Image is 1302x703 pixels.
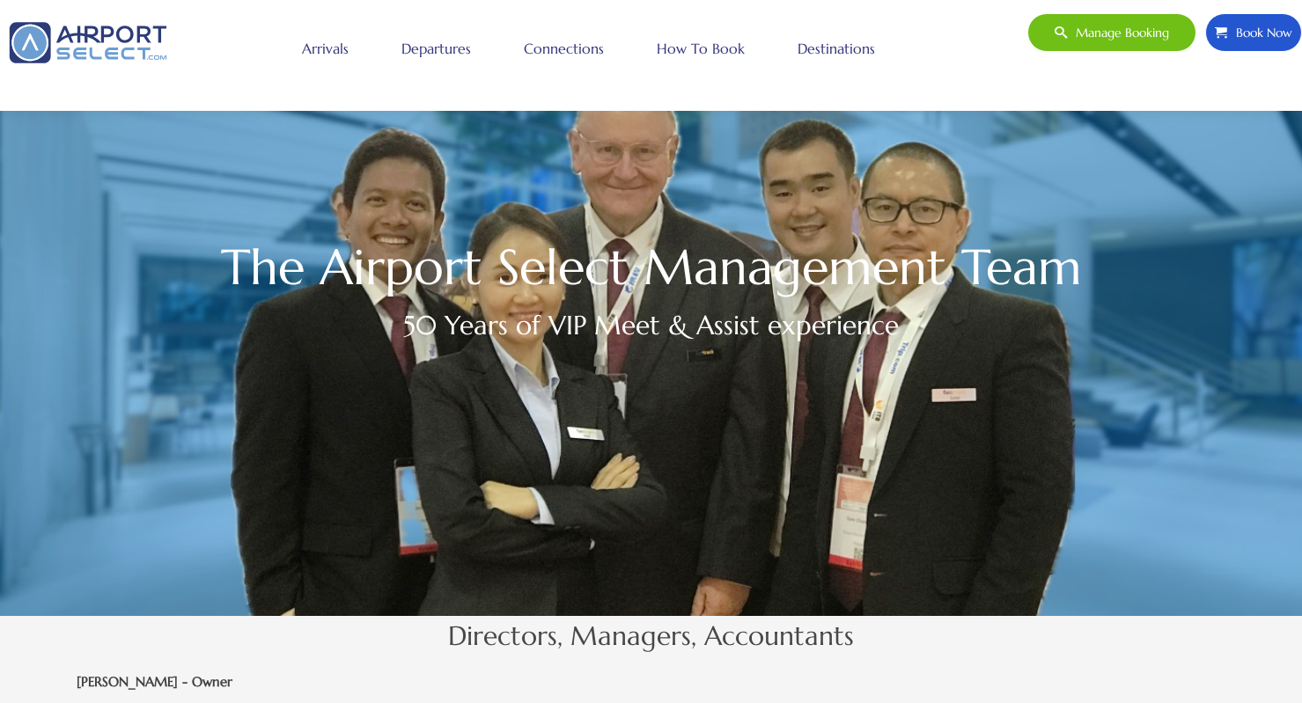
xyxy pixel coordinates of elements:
[298,26,353,70] a: Arrivals
[1205,13,1302,52] a: Book Now
[397,26,475,70] a: Departures
[77,673,232,690] strong: [PERSON_NAME] - Owner
[77,305,1225,345] h2: 50 Years of VIP Meet & Assist experience
[793,26,879,70] a: Destinations
[1027,13,1196,52] a: Manage booking
[1227,14,1292,51] span: Book Now
[1067,14,1169,51] span: Manage booking
[77,247,1225,288] h1: The Airport Select Management Team
[652,26,749,70] a: How to book
[77,616,1225,655] h2: Directors, Managers, Accountants
[519,26,608,70] a: Connections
